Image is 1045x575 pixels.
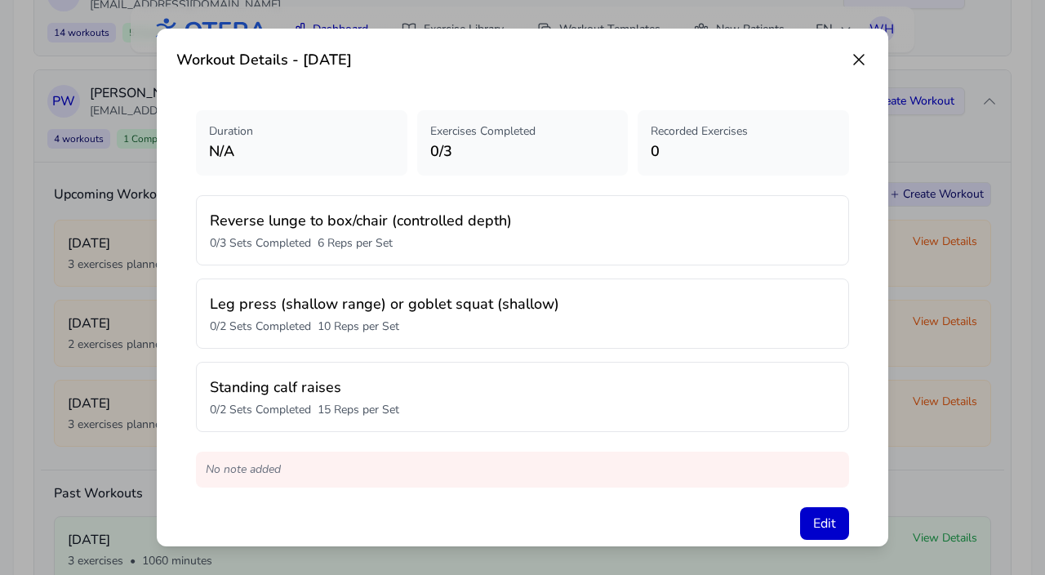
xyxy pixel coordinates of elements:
p: 0 / 2 Sets Completed [210,319,311,335]
h3: Reverse lunge to box/chair (controlled depth) [210,209,835,232]
h3: Leg press (shallow range) or goblet squat (shallow) [210,292,835,315]
p: 10 Reps per Set [318,319,399,335]
button: Edit [800,507,849,540]
h3: Workout Details - [DATE] [176,48,352,71]
p: Exercises Completed [430,123,616,140]
p: 0 [651,140,836,163]
p: No note added [196,452,849,488]
p: 0 / 3 Sets Completed [210,235,311,252]
p: 0 / 3 [430,140,616,163]
p: Duration [209,123,394,140]
p: 15 Reps per Set [318,402,399,418]
h3: Standing calf raises [210,376,835,399]
p: Recorded Exercises [651,123,836,140]
p: N/A [209,140,394,163]
p: 0 / 2 Sets Completed [210,402,311,418]
p: 6 Reps per Set [318,235,393,252]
